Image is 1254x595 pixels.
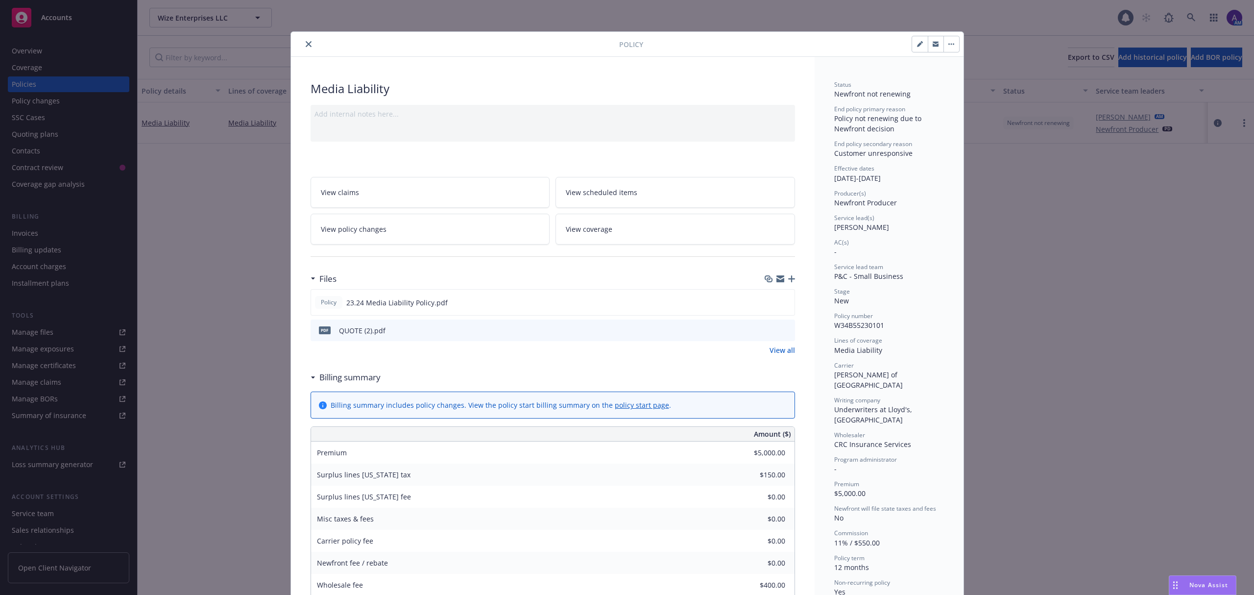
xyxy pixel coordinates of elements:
span: P&C - Small Business [834,272,903,281]
span: Wholesaler [834,431,865,439]
input: 0.00 [727,490,791,504]
span: Newfront not renewing [834,89,911,99]
input: 0.00 [727,578,791,593]
div: Media Liability [311,80,795,97]
div: Billing summary includes policy changes. View the policy start billing summary on the . [331,400,671,410]
span: Premium [317,448,347,457]
span: $5,000.00 [834,489,866,498]
a: View scheduled items [555,177,795,208]
span: Policy [319,298,338,307]
button: download file [767,325,774,336]
span: End policy primary reason [834,105,905,113]
span: CRC Insurance Services [834,440,911,449]
a: View all [770,345,795,355]
span: AC(s) [834,238,849,247]
span: End policy secondary reason [834,140,912,148]
span: 11% / $550.00 [834,538,880,547]
span: [PERSON_NAME] [834,223,889,232]
span: Newfront will file state taxes and fees [834,504,936,513]
button: download file [766,297,774,308]
h3: Billing summary [319,371,381,384]
span: Writing company [834,396,880,404]
input: 0.00 [727,534,791,548]
span: Wholesale fee [317,580,363,590]
a: View claims [311,177,550,208]
div: Billing summary [311,371,381,384]
span: Non-recurring policy [834,578,890,587]
span: Policy not renewing due to Newfront decision [834,114,923,133]
div: QUOTE (2).pdf [339,325,386,336]
div: Files [311,273,337,285]
span: View scheduled items [566,187,637,198]
div: [DATE] - [DATE] [834,164,944,183]
span: Underwriters at Lloyd's, [GEOGRAPHIC_DATA] [834,405,914,424]
div: Add internal notes here... [314,109,791,119]
span: Carrier [834,361,854,370]
span: 23.24 Media Liability Policy.pdf [346,297,448,308]
span: Service lead team [834,263,883,271]
span: Effective dates [834,164,874,173]
span: Carrier policy fee [317,536,373,545]
span: View claims [321,187,359,198]
span: Policy [619,39,643,50]
span: Media Liability [834,346,882,355]
span: Lines of coverage [834,336,882,345]
span: Producer(s) [834,189,866,198]
span: Policy term [834,554,865,562]
span: Status [834,80,851,89]
span: [PERSON_NAME] of [GEOGRAPHIC_DATA] [834,370,903,390]
span: Misc taxes & fees [317,514,374,523]
span: 12 months [834,563,869,572]
span: Amount ($) [754,429,791,439]
span: Newfront fee / rebate [317,558,388,568]
span: Policy number [834,312,873,320]
span: - [834,247,837,256]
span: Nova Assist [1189,581,1228,589]
button: Nova Assist [1169,575,1236,595]
span: Service lead(s) [834,214,874,222]
button: preview file [782,325,791,336]
span: New [834,296,849,305]
a: View policy changes [311,214,550,245]
span: W34B55230101 [834,321,884,330]
span: Premium [834,480,859,488]
span: No [834,513,844,522]
span: View coverage [566,224,612,234]
a: policy start page [615,400,669,410]
span: Commission [834,529,868,537]
span: Surplus lines [US_STATE] tax [317,470,410,479]
input: 0.00 [727,446,791,460]
span: Program administrator [834,455,897,464]
span: Newfront Producer [834,198,897,207]
span: Surplus lines [US_STATE] fee [317,492,411,501]
button: preview file [782,297,791,308]
span: - [834,464,837,473]
input: 0.00 [727,512,791,526]
span: pdf [319,326,331,334]
button: close [303,38,314,50]
span: Stage [834,287,850,296]
a: View coverage [555,214,795,245]
span: View policy changes [321,224,386,234]
span: Customer unresponsive [834,149,913,158]
input: 0.00 [727,556,791,570]
input: 0.00 [727,468,791,482]
h3: Files [319,273,337,285]
div: Drag to move [1169,576,1182,595]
